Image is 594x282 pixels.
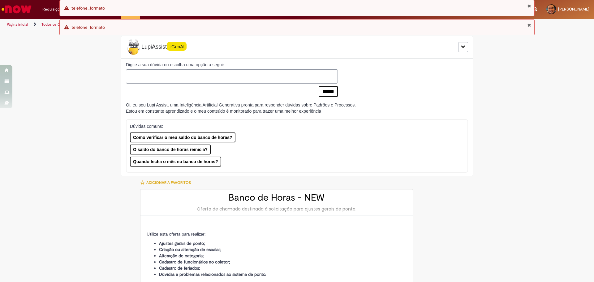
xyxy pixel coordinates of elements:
span: telefone_formato [71,24,105,30]
button: Adicionar a Favoritos [140,176,194,189]
button: Quando fecha o mês no banco de horas? [130,157,221,167]
span: [PERSON_NAME] [558,7,589,12]
div: LupiLupiAssist+GenAI [121,36,473,58]
span: +GenAI [167,42,187,51]
strong: Ajustes gerais de ponto; [159,241,205,246]
span: Utilize esta oferta para realizar: [147,231,205,237]
strong: Alteração de categoria; [159,253,204,258]
h2: Banco de Horas - NEW [147,193,407,203]
img: ServiceNow [1,3,32,15]
span: Adicionar a Favoritos [146,180,191,185]
a: Todos os Catálogos [41,22,74,27]
ul: Trilhas de página [5,19,391,30]
button: Como verificar o meu saldo do banco de horas? [130,132,235,142]
span: Requisições [42,6,64,12]
button: Fechar Notificação [527,23,531,28]
a: Página inicial [7,22,28,27]
p: Dúvidas comuns: [130,123,456,129]
button: Fechar Notificação [527,3,531,8]
button: O saldo do banco de horas reinicia? [130,145,211,154]
img: Lupi [126,39,141,55]
div: Oferta de chamado destinada à solicitação para ajustes gerais de ponto. [147,206,407,212]
strong: Dúvidas e problemas relacionados ao sistema de ponto. [159,271,266,277]
strong: Criação ou alteração de escalas; [159,247,222,252]
span: telefone_formato [71,5,105,11]
strong: Cadastro de funcionários no coletor; [159,259,230,265]
div: Oi, eu sou Lupi Assist, uma Inteligência Artificial Generativa pronta para responder dúvidas sobr... [126,102,356,114]
strong: Cadastro de feriados; [159,265,200,271]
label: Digite a sua dúvida ou escolha uma opção a seguir [126,62,338,68]
span: LupiAssist [126,39,187,55]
